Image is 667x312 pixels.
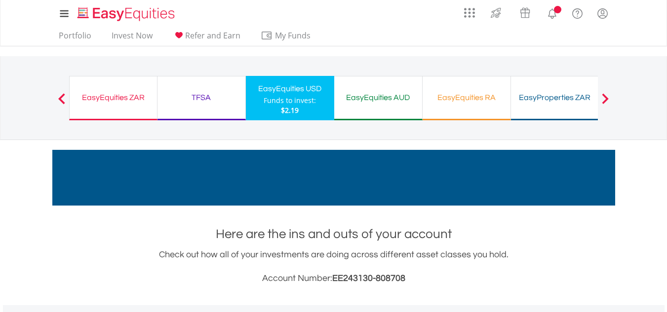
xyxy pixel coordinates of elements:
[458,2,481,18] a: AppsGrid
[261,29,325,42] span: My Funds
[590,2,615,24] a: My Profile
[52,225,615,243] h1: Here are the ins and outs of your account
[76,6,179,22] img: EasyEquities_Logo.png
[76,91,151,104] div: EasyEquities ZAR
[52,248,615,285] div: Check out how all of your investments are doing across different asset classes you hold.
[510,2,540,21] a: Vouchers
[55,31,95,46] a: Portfolio
[281,105,299,115] span: $2.19
[163,91,239,104] div: TFSA
[464,7,475,18] img: grid-menu-icon.svg
[52,98,72,108] button: Previous
[169,31,244,46] a: Refer and Earn
[517,91,593,104] div: EasyProperties ZAR
[332,274,405,283] span: EE243130-808708
[540,2,565,22] a: Notifications
[108,31,157,46] a: Invest Now
[340,91,416,104] div: EasyEquities AUD
[429,91,505,104] div: EasyEquities RA
[565,2,590,22] a: FAQ's and Support
[517,5,533,21] img: vouchers-v2.svg
[52,272,615,285] h3: Account Number:
[252,82,328,96] div: EasyEquities USD
[185,30,240,41] span: Refer and Earn
[264,96,316,105] div: Funds to invest:
[488,5,504,21] img: thrive-v2.svg
[595,98,615,108] button: Next
[52,150,615,206] img: EasyMortage Promotion Banner
[74,2,179,22] a: Home page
